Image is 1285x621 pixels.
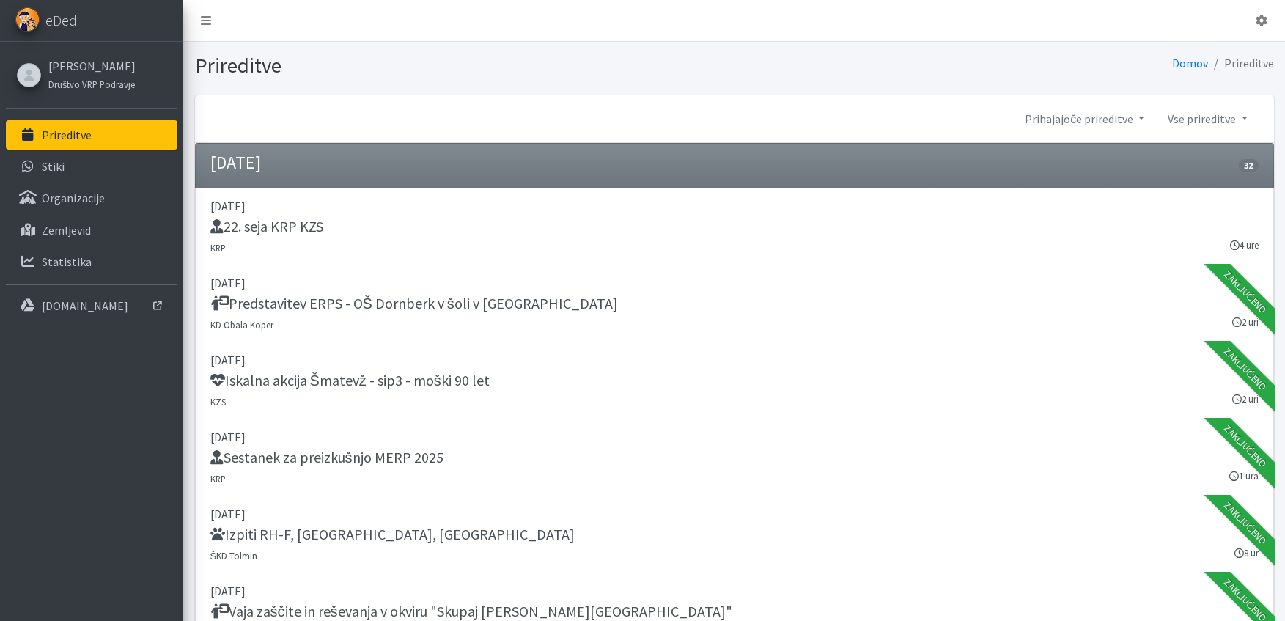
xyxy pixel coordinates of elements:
[6,152,177,181] a: Stiki
[210,582,1259,600] p: [DATE]
[6,247,177,276] a: Statistika
[210,505,1259,523] p: [DATE]
[210,319,273,331] small: KD Obala Koper
[6,120,177,150] a: Prireditve
[1208,53,1274,74] li: Prireditve
[42,223,91,238] p: Zemljevid
[195,496,1274,573] a: [DATE] Izpiti RH-F, [GEOGRAPHIC_DATA], [GEOGRAPHIC_DATA] ŠKD Tolmin 8 ur Zaključeno
[210,197,1259,215] p: [DATE]
[42,298,128,313] p: [DOMAIN_NAME]
[210,526,575,543] h5: Izpiti RH-F, [GEOGRAPHIC_DATA], [GEOGRAPHIC_DATA]
[210,242,226,254] small: KRP
[210,351,1259,369] p: [DATE]
[210,295,618,312] h5: Predstavitev ERPS - OŠ Dornberk v šoli v [GEOGRAPHIC_DATA]
[210,274,1259,292] p: [DATE]
[48,75,136,92] a: Društvo VRP Podravje
[1172,56,1208,70] a: Domov
[210,449,443,466] h5: Sestanek za preizkušnjo MERP 2025
[48,78,135,90] small: Društvo VRP Podravje
[15,7,40,32] img: eDedi
[6,291,177,320] a: [DOMAIN_NAME]
[42,159,65,174] p: Stiki
[6,183,177,213] a: Organizacije
[195,265,1274,342] a: [DATE] Predstavitev ERPS - OŠ Dornberk v šoli v [GEOGRAPHIC_DATA] KD Obala Koper 2 uri Zaključeno
[210,153,261,174] h4: [DATE]
[210,473,226,485] small: KRP
[195,53,729,78] h1: Prireditve
[6,216,177,245] a: Zemljevid
[42,191,105,205] p: Organizacije
[210,396,226,408] small: KZS
[210,428,1259,446] p: [DATE]
[210,603,732,620] h5: Vaja zaščite in reševanja v okviru "Skupaj [PERSON_NAME][GEOGRAPHIC_DATA]"
[210,218,323,235] h5: 22. seja KRP KZS
[1230,238,1259,252] small: 4 ure
[1156,104,1259,133] a: Vse prireditve
[48,57,136,75] a: [PERSON_NAME]
[1013,104,1156,133] a: Prihajajoče prireditve
[195,419,1274,496] a: [DATE] Sestanek za preizkušnjo MERP 2025 KRP 1 ura Zaključeno
[42,254,92,269] p: Statistika
[210,550,258,562] small: ŠKD Tolmin
[210,372,490,389] h5: Iskalna akcija Šmatevž - sip3 - moški 90 let
[195,342,1274,419] a: [DATE] Iskalna akcija Šmatevž - sip3 - moški 90 let KZS 2 uri Zaključeno
[42,128,92,142] p: Prireditve
[1239,159,1258,172] span: 32
[45,10,79,32] span: eDedi
[195,188,1274,265] a: [DATE] 22. seja KRP KZS KRP 4 ure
